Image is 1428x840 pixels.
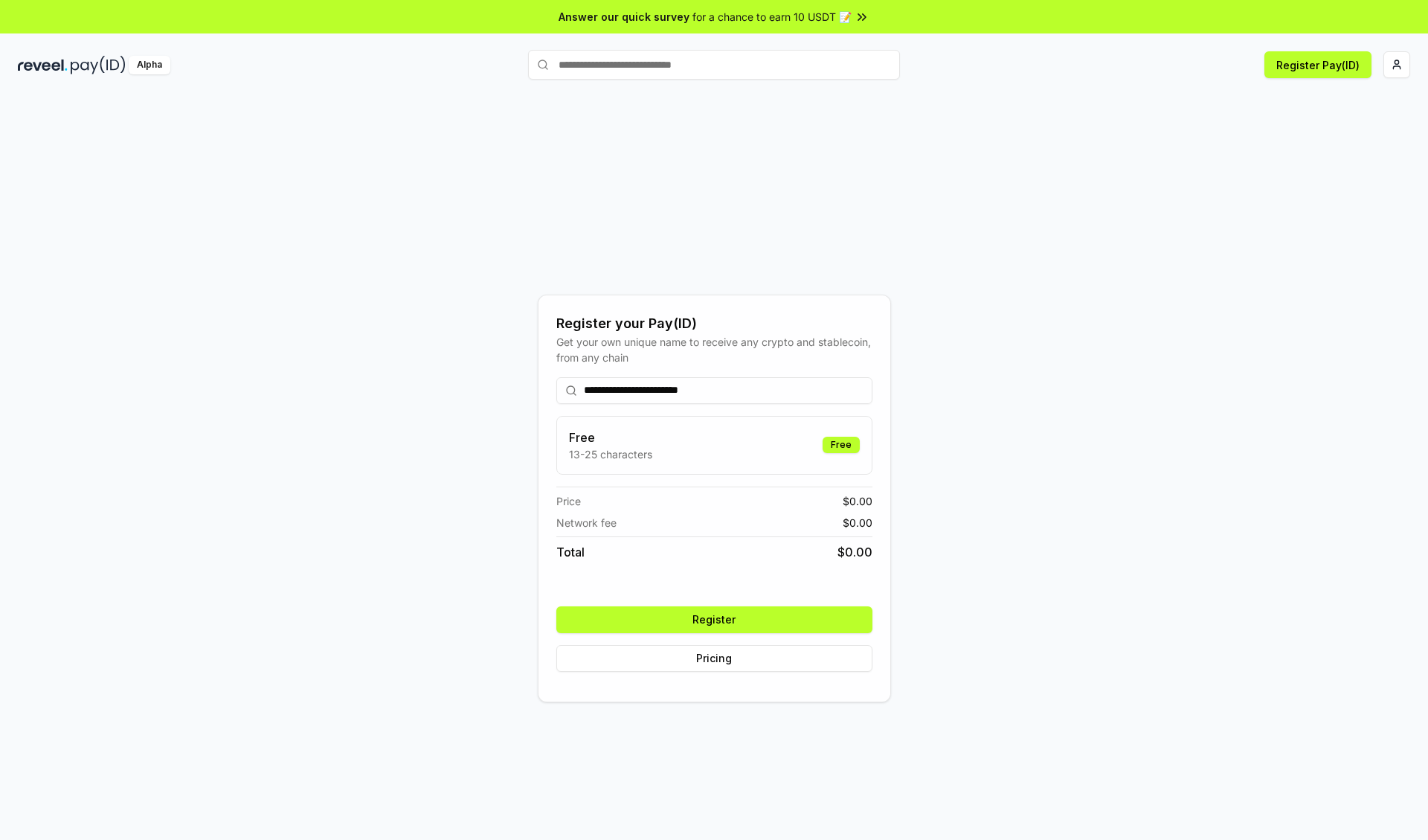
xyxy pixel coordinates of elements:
[556,645,872,672] button: Pricing
[843,515,872,530] span: $ 0.00
[556,313,872,334] div: Register your Pay(ID)
[556,515,617,530] span: Network fee
[559,9,689,25] span: Answer our quick survey
[556,493,581,509] span: Price
[692,9,852,25] span: for a chance to earn 10 USDT 📝
[823,437,860,453] div: Free
[843,493,872,509] span: $ 0.00
[556,606,872,633] button: Register
[1264,51,1371,78] button: Register Pay(ID)
[837,543,872,561] span: $ 0.00
[556,334,872,365] div: Get your own unique name to receive any crypto and stablecoin, from any chain
[18,56,68,74] img: reveel_dark
[71,56,126,74] img: pay_id
[569,446,652,462] p: 13-25 characters
[569,429,652,446] h3: Free
[556,543,585,561] span: Total
[129,56,170,74] div: Alpha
